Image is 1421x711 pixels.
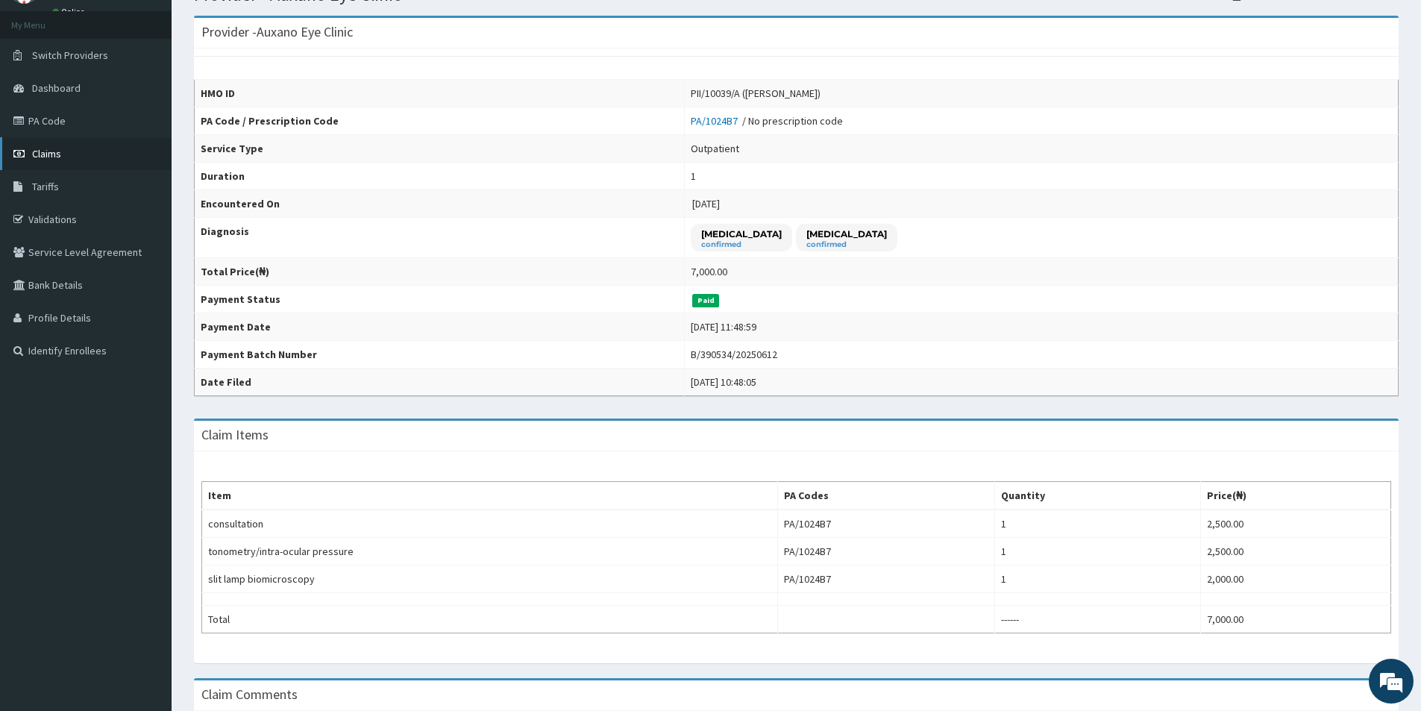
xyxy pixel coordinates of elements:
span: Paid [692,294,719,307]
a: Online [52,7,88,17]
td: 2,500.00 [1201,538,1391,566]
td: PA/1024B7 [777,510,994,538]
td: 2,500.00 [1201,510,1391,538]
td: tonometry/intra-ocular pressure [202,538,778,566]
p: [MEDICAL_DATA] [806,228,887,240]
img: d_794563401_company_1708531726252_794563401 [28,75,60,112]
p: [MEDICAL_DATA] [701,228,782,240]
div: B/390534/20250612 [691,347,777,362]
div: Minimize live chat window [245,7,280,43]
th: Quantity [994,482,1201,510]
div: PII/10039/A ([PERSON_NAME]) [691,86,821,101]
td: slit lamp biomicroscopy [202,566,778,593]
th: Duration [195,163,685,190]
span: Dashboard [32,81,81,95]
td: 1 [994,510,1201,538]
a: PA/1024B7 [691,114,742,128]
th: Payment Date [195,313,685,341]
th: HMO ID [195,80,685,107]
div: Chat with us now [78,84,251,103]
span: [DATE] [692,197,720,210]
th: Price(₦) [1201,482,1391,510]
span: Switch Providers [32,48,108,62]
th: Item [202,482,778,510]
h3: Claim Comments [201,688,298,701]
div: 1 [691,169,696,184]
th: Total Price(₦) [195,258,685,286]
div: 7,000.00 [691,264,727,279]
th: Payment Batch Number [195,341,685,369]
td: ------ [994,606,1201,633]
h3: Claim Items [201,428,269,442]
div: [DATE] 11:48:59 [691,319,756,334]
span: Tariffs [32,180,59,193]
th: Encountered On [195,190,685,218]
textarea: Type your message and hit 'Enter' [7,407,284,460]
td: 1 [994,566,1201,593]
th: Diagnosis [195,218,685,258]
th: PA Code / Prescription Code [195,107,685,135]
td: consultation [202,510,778,538]
small: confirmed [701,241,782,248]
div: Outpatient [691,141,739,156]
td: 2,000.00 [1201,566,1391,593]
th: Service Type [195,135,685,163]
span: We're online! [87,188,206,339]
th: PA Codes [777,482,994,510]
th: Payment Status [195,286,685,313]
td: 7,000.00 [1201,606,1391,633]
div: [DATE] 10:48:05 [691,375,756,389]
span: Claims [32,147,61,160]
h3: Provider - Auxano Eye Clinic [201,25,353,39]
td: Total [202,606,778,633]
small: confirmed [806,241,887,248]
td: PA/1024B7 [777,538,994,566]
th: Date Filed [195,369,685,396]
td: PA/1024B7 [777,566,994,593]
td: 1 [994,538,1201,566]
div: / No prescription code [691,113,843,128]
